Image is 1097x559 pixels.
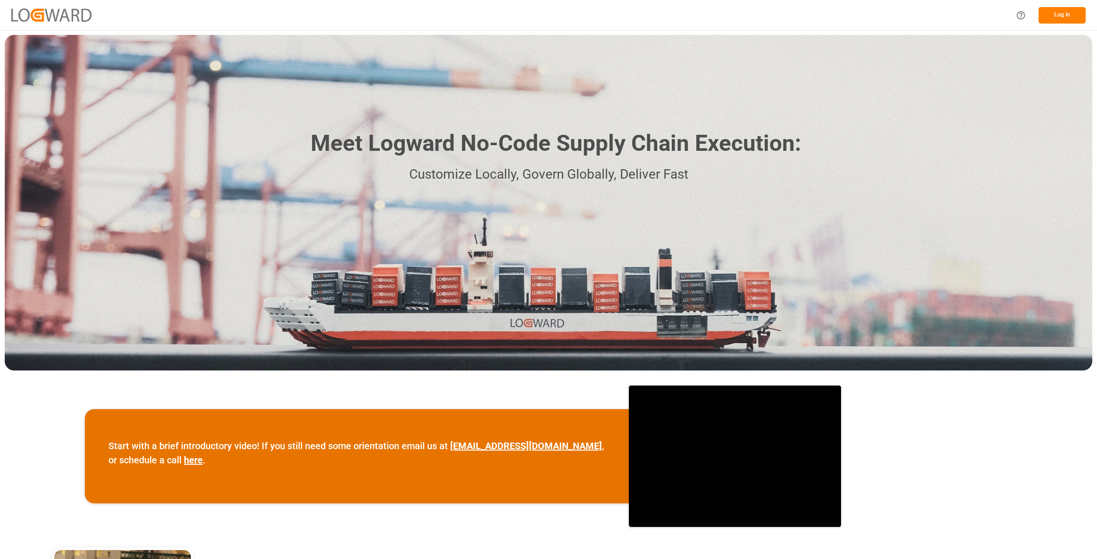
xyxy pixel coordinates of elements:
[1010,5,1031,26] button: Help Center
[11,8,91,21] img: Logward_new_orange.png
[184,454,203,466] a: here
[311,127,801,160] h1: Meet Logward No-Code Supply Chain Execution:
[108,439,605,467] p: Start with a brief introductory video! If you still need some orientation email us at , or schedu...
[450,440,602,452] a: [EMAIL_ADDRESS][DOMAIN_NAME]
[1039,7,1086,24] button: Log In
[297,164,801,185] p: Customize Locally, Govern Globally, Deliver Fast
